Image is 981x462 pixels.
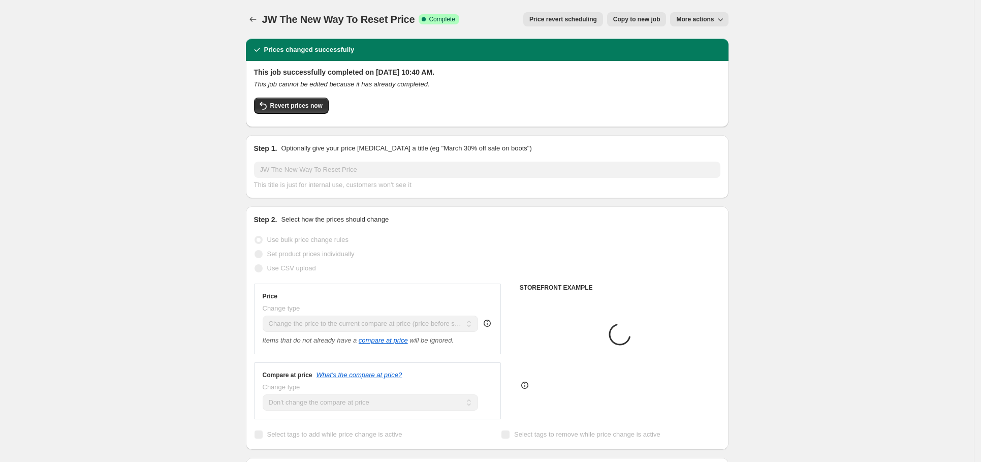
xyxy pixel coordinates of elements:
[254,98,329,114] button: Revert prices now
[254,143,277,153] h2: Step 1.
[263,383,300,391] span: Change type
[613,15,660,23] span: Copy to new job
[409,336,454,344] i: will be ignored.
[281,143,531,153] p: Optionally give your price [MEDICAL_DATA] a title (eg "March 30% off sale on boots")
[267,430,402,438] span: Select tags to add while price change is active
[254,214,277,225] h2: Step 2.
[676,15,714,23] span: More actions
[514,430,660,438] span: Select tags to remove while price change is active
[429,15,455,23] span: Complete
[254,80,430,88] i: This job cannot be edited because it has already completed.
[263,371,312,379] h3: Compare at price
[246,12,260,26] button: Price change jobs
[263,336,357,344] i: Items that do not already have a
[254,162,720,178] input: 30% off holiday sale
[482,318,492,328] div: help
[263,304,300,312] span: Change type
[670,12,728,26] button: More actions
[529,15,597,23] span: Price revert scheduling
[520,284,720,292] h6: STOREFRONT EXAMPLE
[359,336,408,344] button: compare at price
[263,292,277,300] h3: Price
[281,214,389,225] p: Select how the prices should change
[270,102,323,110] span: Revert prices now
[607,12,667,26] button: Copy to new job
[254,67,720,77] h2: This job successfully completed on [DATE] 10:40 AM.
[254,181,412,189] span: This title is just for internal use, customers won't see it
[523,12,603,26] button: Price revert scheduling
[267,236,349,243] span: Use bulk price change rules
[267,250,355,258] span: Set product prices individually
[262,14,415,25] span: JW The New Way To Reset Price
[267,264,316,272] span: Use CSV upload
[317,371,402,379] button: What's the compare at price?
[264,45,355,55] h2: Prices changed successfully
